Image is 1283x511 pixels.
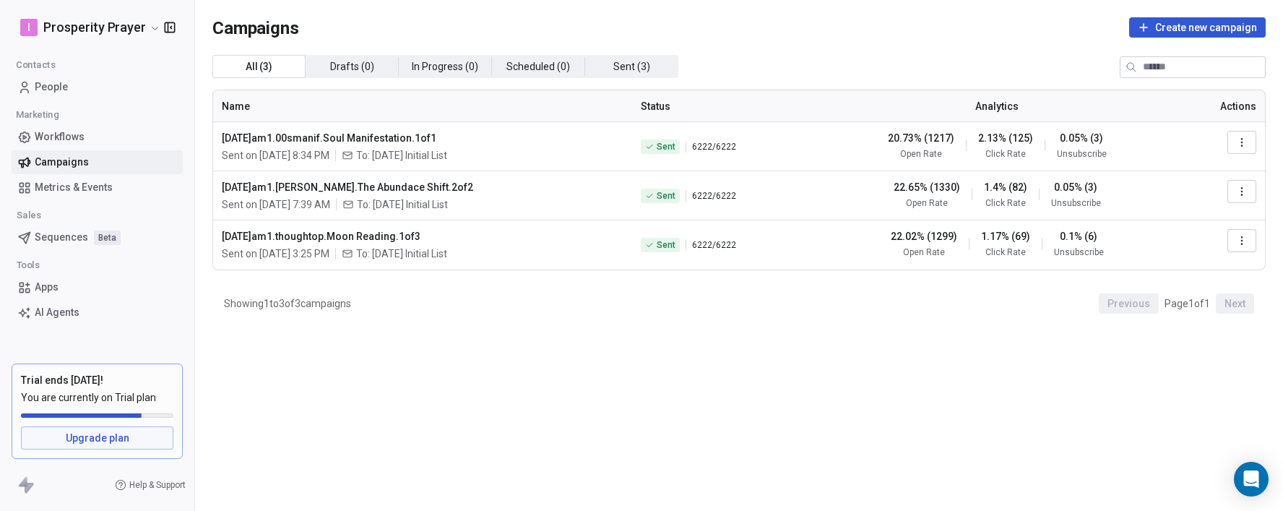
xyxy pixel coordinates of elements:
span: 22.65% (1330) [894,180,960,194]
span: To: Oct 1 Initial List [356,246,447,261]
span: 6222 / 6222 [692,190,736,202]
span: Sequences [35,230,88,245]
span: People [35,80,68,95]
span: Sent [657,239,675,251]
span: 6222 / 6222 [692,141,736,153]
a: SequencesBeta [12,226,183,249]
span: Upgrade plan [66,431,129,445]
button: IProsperity Prayer [17,15,154,40]
span: Drafts ( 0 ) [330,59,374,74]
a: Campaigns [12,150,183,174]
span: I [27,20,30,35]
button: Next [1216,293,1254,314]
span: You are currently on Trial plan [21,390,173,405]
span: Unsubscribe [1057,148,1107,160]
span: Unsubscribe [1054,246,1104,258]
th: Name [213,90,632,122]
span: Sent ( 3 ) [613,59,650,74]
span: Apps [35,280,59,295]
span: Click Rate [985,197,1026,209]
span: [DATE]am1.[PERSON_NAME].The Abundace Shift.2of2 [222,180,623,194]
span: In Progress ( 0 ) [412,59,478,74]
span: Open Rate [903,246,945,258]
th: Status [632,90,813,122]
span: Campaigns [212,17,299,38]
span: 6222 / 6222 [692,239,736,251]
span: Beta [94,231,121,245]
span: 1.17% (69) [981,229,1030,244]
span: Page 1 of 1 [1165,296,1210,311]
span: Sent [657,141,675,153]
span: Scheduled ( 0 ) [506,59,570,74]
span: 0.1% (6) [1060,229,1097,244]
div: Open Intercom Messenger [1234,462,1269,497]
span: Sent on [DATE] 3:25 PM [222,246,329,261]
span: Click Rate [985,148,1026,160]
th: Actions [1182,90,1265,122]
span: AI Agents [35,305,79,320]
span: 2.13% (125) [978,131,1033,145]
span: 20.73% (1217) [888,131,954,145]
span: Marketing [9,104,65,126]
span: To: Oct 1 Initial List [356,148,447,163]
a: Upgrade plan [21,426,173,450]
span: Open Rate [900,148,942,160]
span: Metrics & Events [35,180,113,195]
span: Sent on [DATE] 8:34 PM [222,148,329,163]
span: [DATE]am1.00smanif.Soul Manifestation.1of1 [222,131,623,145]
span: 1.4% (82) [984,180,1027,194]
span: Help & Support [129,479,186,491]
span: 0.05% (3) [1054,180,1097,194]
a: Metrics & Events [12,176,183,199]
span: Unsubscribe [1051,197,1101,209]
button: Create new campaign [1129,17,1266,38]
div: Trial ends [DATE]! [21,373,173,387]
span: Campaigns [35,155,89,170]
span: Prosperity Prayer [43,18,146,37]
span: Click Rate [985,246,1026,258]
span: 22.02% (1299) [891,229,957,244]
span: Sales [10,205,48,226]
button: Previous [1099,293,1159,314]
span: Sent [657,190,675,202]
a: Workflows [12,125,183,149]
span: Contacts [9,54,62,76]
th: Analytics [813,90,1181,122]
span: Tools [10,254,46,276]
span: Open Rate [906,197,948,209]
span: To: Oct 1 Initial List [357,197,448,212]
a: Apps [12,275,183,299]
span: [DATE]am1.thoughtop.Moon Reading.1of3 [222,229,623,244]
span: Showing 1 to 3 of 3 campaigns [224,296,351,311]
a: Help & Support [115,479,186,491]
span: Sent on [DATE] 7:39 AM [222,197,330,212]
a: People [12,75,183,99]
span: Workflows [35,129,85,145]
span: 0.05% (3) [1060,131,1103,145]
a: AI Agents [12,301,183,325]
